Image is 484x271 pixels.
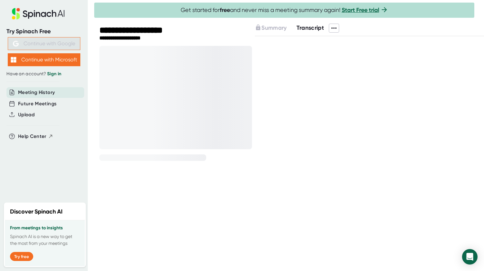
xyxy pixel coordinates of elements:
[47,71,61,77] a: Sign in
[8,53,80,66] button: Continue with Microsoft
[220,6,230,14] b: free
[6,28,81,35] div: Try Spinach Free
[10,233,80,247] p: Spinach AI is a new way to get the most from your meetings
[18,111,35,119] button: Upload
[13,41,19,47] img: Aehbyd4JwY73AAAAAElFTkSuQmCC
[342,6,379,14] a: Start Free trial
[10,207,63,216] h2: Discover Spinach AI
[10,225,80,231] h3: From meetings to insights
[18,133,53,140] button: Help Center
[8,37,80,50] button: Continue with Google
[18,133,46,140] span: Help Center
[462,249,478,265] div: Open Intercom Messenger
[6,71,81,77] div: Have an account?
[297,24,324,31] span: Transcript
[261,24,287,31] span: Summary
[255,24,296,33] div: Upgrade to access
[255,24,287,32] button: Summary
[18,89,55,96] button: Meeting History
[18,100,56,108] button: Future Meetings
[10,252,33,261] button: Try free
[181,6,388,14] span: Get started for and never miss a meeting summary again!
[297,24,324,32] button: Transcript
